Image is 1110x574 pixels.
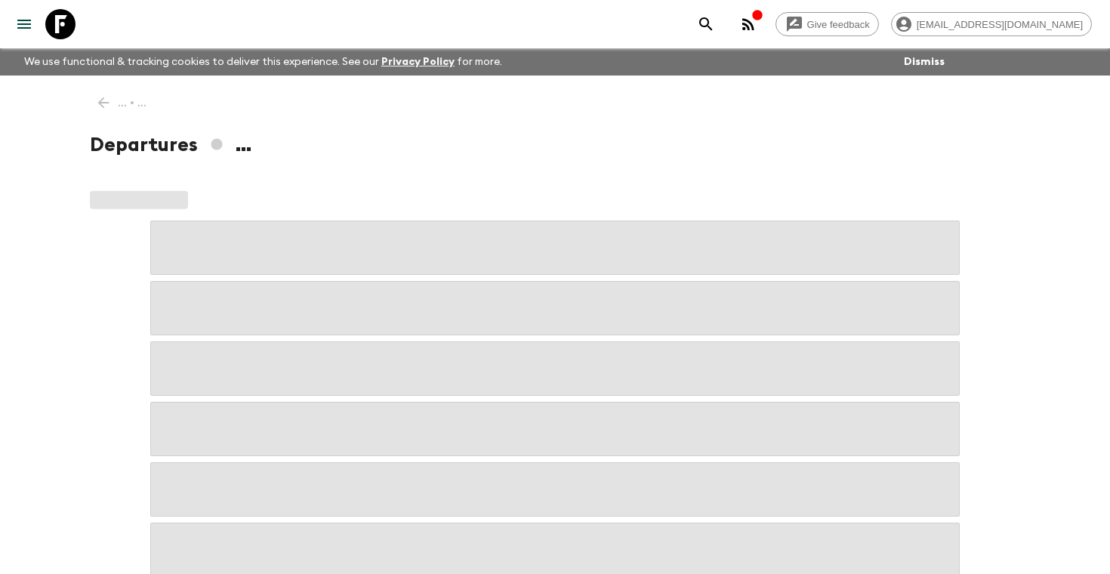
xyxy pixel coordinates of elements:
div: [EMAIL_ADDRESS][DOMAIN_NAME] [891,12,1092,36]
span: [EMAIL_ADDRESS][DOMAIN_NAME] [908,19,1091,30]
h1: Departures ... [90,130,1020,160]
p: We use functional & tracking cookies to deliver this experience. See our for more. [18,48,508,76]
span: Give feedback [799,19,878,30]
button: Dismiss [900,51,948,73]
a: Give feedback [775,12,879,36]
a: Privacy Policy [381,57,455,67]
button: search adventures [691,9,721,39]
button: menu [9,9,39,39]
